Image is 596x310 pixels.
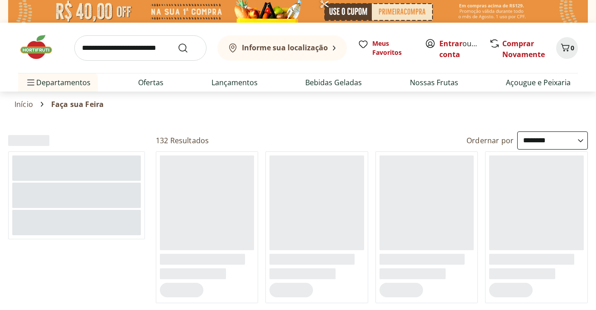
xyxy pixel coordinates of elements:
[25,72,36,93] button: Menu
[410,77,458,88] a: Nossas Frutas
[439,39,489,59] a: Criar conta
[217,35,347,61] button: Informe sua localização
[25,72,91,93] span: Departamentos
[571,44,574,52] span: 0
[305,77,362,88] a: Bebidas Geladas
[506,77,571,88] a: Açougue e Peixaria
[466,136,514,145] label: Ordernar por
[439,38,480,60] span: ou
[18,34,63,61] img: Hortifruti
[211,77,258,88] a: Lançamentos
[358,39,414,57] a: Meus Favoritos
[372,39,414,57] span: Meus Favoritos
[502,39,545,59] a: Comprar Novamente
[74,35,207,61] input: search
[51,100,104,108] span: Faça sua Feira
[14,100,33,108] a: Início
[138,77,163,88] a: Ofertas
[242,43,328,53] b: Informe sua localização
[156,136,209,145] h2: 132 Resultados
[556,37,578,59] button: Carrinho
[439,39,462,48] a: Entrar
[178,43,199,53] button: Submit Search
